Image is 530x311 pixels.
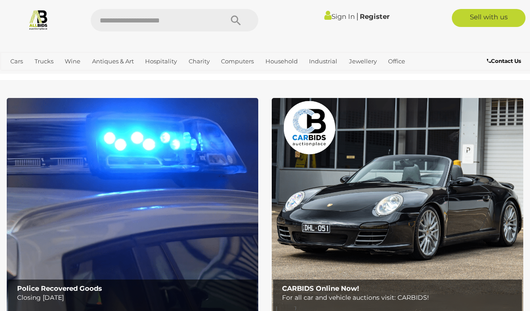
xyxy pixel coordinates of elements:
[356,11,358,21] span: |
[217,54,257,69] a: Computers
[384,54,409,69] a: Office
[487,56,523,66] a: Contact Us
[262,54,301,69] a: Household
[7,69,32,84] a: Sports
[282,292,518,303] p: For all car and vehicle auctions visit: CARBIDS!
[487,58,521,64] b: Contact Us
[17,284,102,293] b: Police Recovered Goods
[324,12,355,21] a: Sign In
[28,9,49,30] img: Allbids.com.au
[213,9,258,31] button: Search
[17,292,253,303] p: Closing [DATE]
[61,54,84,69] a: Wine
[37,69,108,84] a: [GEOGRAPHIC_DATA]
[141,54,181,69] a: Hospitality
[31,54,57,69] a: Trucks
[360,12,389,21] a: Register
[345,54,380,69] a: Jewellery
[88,54,137,69] a: Antiques & Art
[452,9,526,27] a: Sell with us
[185,54,213,69] a: Charity
[7,54,26,69] a: Cars
[282,284,359,293] b: CARBIDS Online Now!
[305,54,341,69] a: Industrial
